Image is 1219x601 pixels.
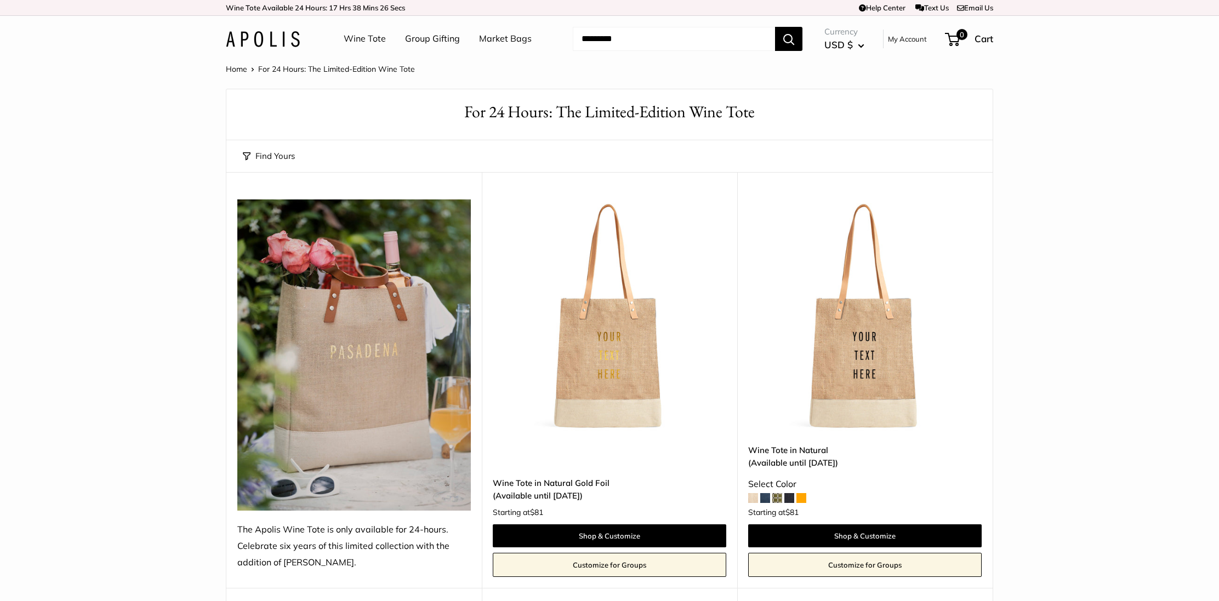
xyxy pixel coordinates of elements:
[226,64,247,74] a: Home
[748,444,982,470] a: Wine Tote in Natural(Available until [DATE])
[237,522,471,571] div: The Apolis Wine Tote is only available for 24-hours. Celebrate six years of this limited collecti...
[946,30,993,48] a: 0 Cart
[243,148,295,164] button: Find Yours
[748,553,982,577] a: Customize for Groups
[352,3,361,12] span: 38
[329,3,338,12] span: 17
[243,100,976,124] h1: For 24 Hours: The Limited-Edition Wine Tote
[258,64,415,74] span: For 24 Hours: The Limited-Edition Wine Tote
[824,24,864,39] span: Currency
[824,36,864,54] button: USD $
[956,29,967,40] span: 0
[748,476,982,493] div: Select Color
[390,3,405,12] span: Secs
[775,27,802,51] button: Search
[957,3,993,12] a: Email Us
[493,524,726,547] a: Shop & Customize
[226,31,300,47] img: Apolis
[530,507,543,517] span: $81
[493,553,726,577] a: Customize for Groups
[363,3,378,12] span: Mins
[785,507,799,517] span: $81
[915,3,949,12] a: Text Us
[380,3,389,12] span: 26
[824,39,853,50] span: USD $
[405,31,460,47] a: Group Gifting
[975,33,993,44] span: Cart
[479,31,532,47] a: Market Bags
[339,3,351,12] span: Hrs
[493,199,726,433] img: Wine Tote in Natural Gold Foil
[748,508,799,516] span: Starting at
[888,32,927,45] a: My Account
[344,31,386,47] a: Wine Tote
[748,199,982,433] a: Wine Tote in NaturalWine Tote in Natural
[226,62,415,76] nav: Breadcrumb
[493,508,543,516] span: Starting at
[748,524,982,547] a: Shop & Customize
[573,27,775,51] input: Search...
[493,199,726,433] a: Wine Tote in Natural Gold Foildescription_Inner compartments perfect for wine bottles, yoga mats,...
[237,199,471,511] img: The Apolis Wine Tote is only available for 24-hours. Celebrate six years of this limited collecti...
[748,199,982,433] img: Wine Tote in Natural
[859,3,905,12] a: Help Center
[493,477,726,502] a: Wine Tote in Natural Gold Foil(Available until [DATE])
